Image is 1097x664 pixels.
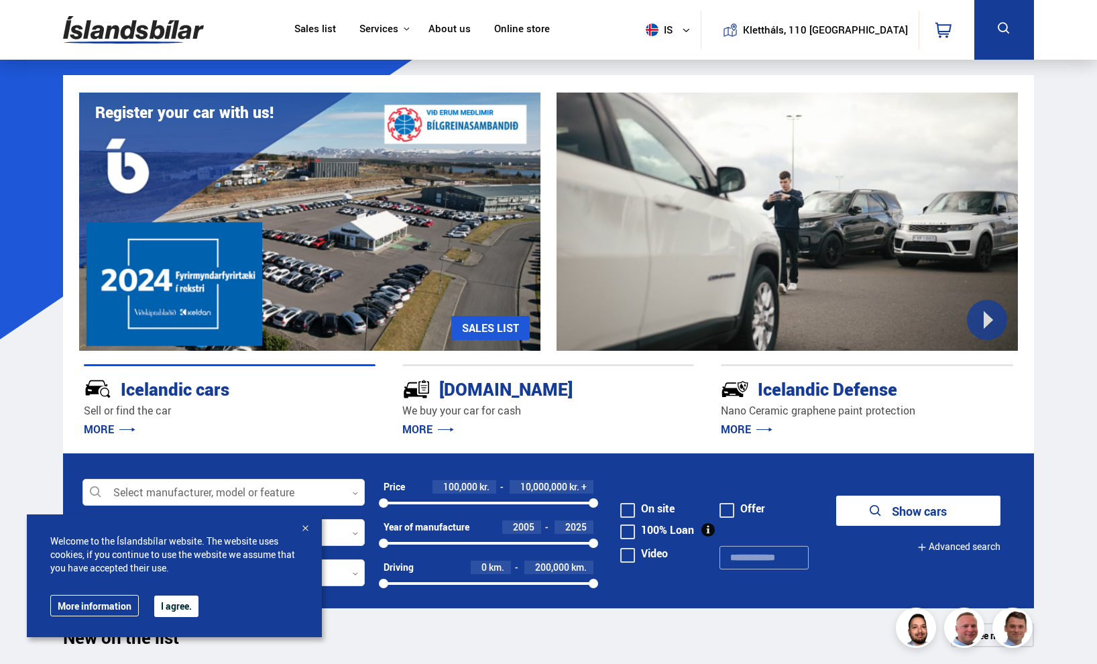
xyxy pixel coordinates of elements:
[917,532,1000,562] button: Advanced search
[721,403,915,418] font: Nano Ceramic graphene paint protection
[384,520,469,533] font: Year of manufacture
[494,21,550,35] font: Online store
[161,600,192,612] font: I agree.
[721,375,749,403] img: -Svtn6bYgwAsiwNX.svg
[758,377,897,401] font: Icelandic Defense
[640,10,701,50] button: is
[520,480,567,493] font: 10,000,000
[571,561,587,573] font: km.
[384,561,414,573] font: Driving
[489,561,504,573] font: km.
[712,11,908,49] a: Klettháls, 110 [GEOGRAPHIC_DATA]
[748,24,903,36] button: Klettháls, 110 [GEOGRAPHIC_DATA]
[402,403,521,418] font: We buy your car for cash
[513,520,534,533] font: 2005
[898,610,938,650] img: nhp88E3Fdnt1Opn2.png
[451,316,530,340] a: SALES LIST
[443,480,477,493] font: 100,000
[84,375,112,403] img: JRvxyua_JYH6wB4c.svg
[63,625,179,649] font: New on the list
[359,21,398,35] font: Services
[641,546,668,561] font: Video
[946,610,986,650] img: siFngHWaQ9KaOqBr.png
[84,422,135,437] a: MORE
[384,480,405,493] font: Price
[428,23,471,37] a: About us
[740,501,765,516] font: Offer
[84,403,171,418] font: Sell ​​or find the car
[646,23,658,36] img: svg+xml;base64,PHN2ZyB4bWxucz0iaHR0cDovL3d3dy53My5vcmcvMjAwMC9zdmciIHdpZHRoPSI1MTIiIGhlaWdodD0iNT...
[641,522,694,537] font: 100% Loan
[994,610,1035,650] img: FbJEzSuNWCJXmdc-.webp
[462,321,519,335] font: SALES LIST
[428,21,471,35] font: About us
[294,21,336,35] font: Sales list
[79,93,540,351] img: eKx6w-_Home_640_.png
[721,422,751,437] font: MORE
[479,480,489,493] font: kr.
[50,595,139,616] a: More information
[294,23,336,37] a: Sales list
[84,422,114,437] font: MORE
[50,535,295,574] font: Welcome to the Íslandsbílar website. The website uses cookies, if you continue to use the website...
[402,375,430,403] img: tr5P-W3DuiFaO7aO.svg
[743,23,908,36] font: Klettháls, 110 [GEOGRAPHIC_DATA]
[58,600,131,612] font: More information
[154,596,198,617] button: I agree.
[402,422,454,437] a: MORE
[481,561,487,573] font: 0
[836,496,1000,526] button: Show cars
[581,480,587,493] font: +
[494,23,550,37] a: Online store
[892,503,947,519] font: Show cars
[641,501,675,516] font: On site
[63,8,204,52] img: G0Ugv5HjCgRt.svg
[402,422,432,437] font: MORE
[565,520,587,533] font: 2025
[664,23,673,36] font: is
[439,377,573,401] font: [DOMAIN_NAME]
[359,23,398,36] button: Services
[721,422,772,437] a: MORE
[569,480,579,493] font: kr.
[95,102,274,123] font: Register your car with us!
[121,377,229,401] font: Icelandic cars
[929,540,1000,553] font: Advanced search
[535,561,569,573] font: 200,000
